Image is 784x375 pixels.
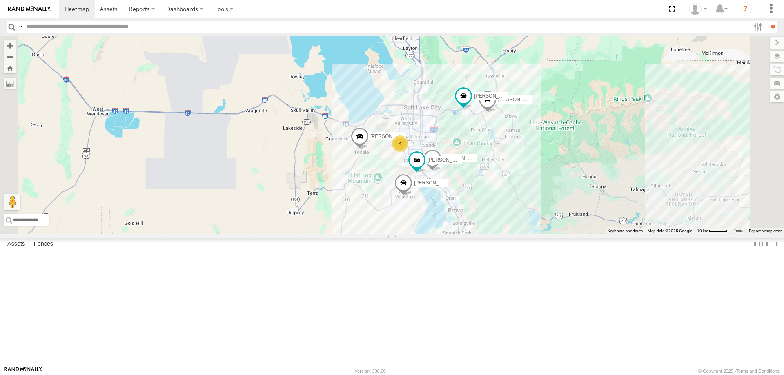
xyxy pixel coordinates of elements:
span: [PERSON_NAME] 2014 Chevy [414,180,482,186]
button: Keyboard shortcuts [608,228,643,234]
button: Zoom out [4,51,16,62]
div: © Copyright 2025 - [698,368,780,373]
label: Search Filter Options [751,21,768,33]
a: Terms and Conditions [736,368,780,373]
div: 4 [392,135,408,152]
img: rand-logo.svg [8,6,51,12]
button: Zoom in [4,40,16,51]
label: Assets [3,238,29,250]
span: [PERSON_NAME] 2020 F350 GT2 [370,133,446,139]
span: Map data ©2025 Google [648,229,692,233]
button: Drag Pegman onto the map to open Street View [4,194,20,210]
span: [PERSON_NAME] 2017 E350 GT1 [498,97,575,102]
label: Map Settings [770,91,784,102]
span: 10 km [697,229,708,233]
a: Report a map error [749,229,782,233]
span: [PERSON_NAME] -2017 F150 [474,93,541,99]
label: Hide Summary Table [770,238,778,250]
label: Dock Summary Table to the Right [761,238,769,250]
button: Map Scale: 10 km per 43 pixels [695,228,730,234]
a: Visit our Website [4,367,42,375]
label: Search Query [17,21,24,33]
a: Terms (opens in new tab) [734,229,743,233]
label: Dock Summary Table to the Left [753,238,761,250]
label: Fences [30,238,57,250]
div: Allen Bauer [686,3,710,15]
div: Version: 306.00 [355,368,386,373]
label: Measure [4,78,16,89]
span: [PERSON_NAME] -2023 F150 [443,155,510,161]
span: [PERSON_NAME] 2017 F150 [428,157,492,163]
i: ? [739,2,752,16]
button: Zoom Home [4,62,16,73]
